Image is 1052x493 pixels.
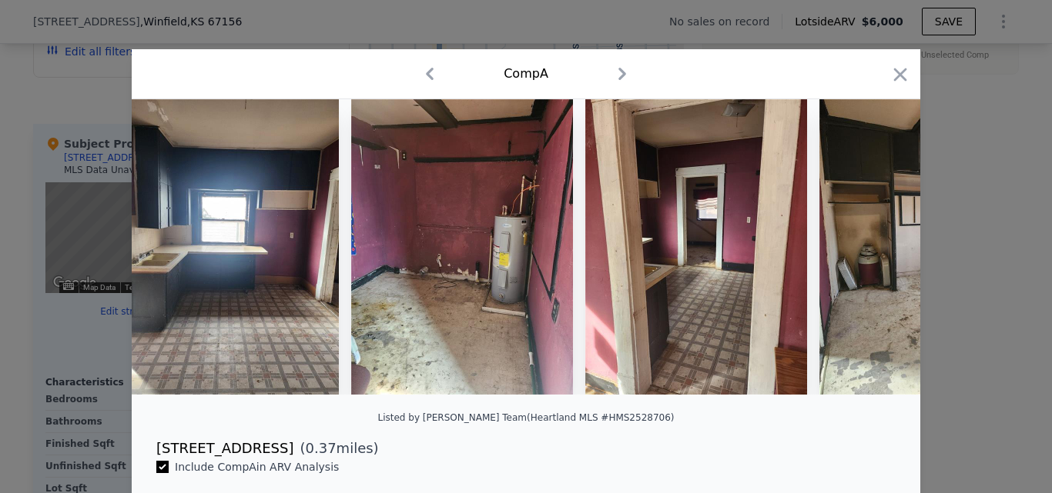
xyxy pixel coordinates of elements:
span: Include Comp A in ARV Analysis [169,461,345,473]
img: Property Img [585,99,807,395]
img: Property Img [351,99,573,395]
div: [STREET_ADDRESS] [156,438,293,459]
div: Listed by [PERSON_NAME] Team (Heartland MLS #HMS2528706) [378,412,675,423]
div: Comp A [504,65,548,83]
img: Property Img [819,99,1041,395]
span: ( miles) [293,438,378,459]
img: Property Img [117,99,339,395]
span: 0.37 [306,440,337,456]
